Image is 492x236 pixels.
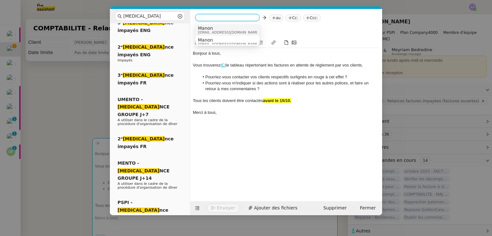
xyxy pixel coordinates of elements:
[195,24,259,36] nz-option-item: Manon
[118,200,168,220] span: PSPI - nce impayés
[118,58,133,62] span: impayés
[118,97,169,117] span: UMENTO - NCE GROUPE J+7
[195,36,259,48] nz-option-item: Manon
[198,43,259,46] span: [EMAIL_ADDRESS][DOMAIN_NAME]
[319,204,350,213] button: Supprimer
[221,63,226,67] a: ICI
[263,98,291,103] strong: avant le 15/10.
[323,204,347,212] span: Supprimer
[123,44,165,50] em: [MEDICAL_DATA]
[123,73,165,78] em: [MEDICAL_DATA]
[269,14,283,21] nz-tag: au
[356,204,380,213] button: Fermer
[118,20,174,33] span: 3ᵉ nce impayés ENG
[199,74,380,80] li: Pourriez-vous contacter vos clients respectifs surlignés en rouge à cet effet ?
[254,204,297,212] span: Ajouter des fichiers
[198,37,259,43] span: Manon
[193,62,380,68] div: Vous trouverez le tableau répertoriant les factures en attente de règlement par vos clients.
[207,204,239,213] button: Envoyer
[118,44,174,57] span: 2ᵉ nce impayés ENG
[199,80,380,92] li: Pourriez-vous m'indiquer si des actions sont à réaliser pour les autres polices, et faire un reto...
[303,14,321,21] nz-tag: Ccc:
[118,73,174,85] span: 3ᵉ nce impayés FR
[118,136,174,149] span: 2ᵉ nce impayés FR
[193,98,380,104] div: Tous les clients doivent être contactés
[118,182,177,190] span: A utiliser dans le cadre de la procédure d'organisation de dîner
[360,204,376,212] span: Fermer
[118,208,160,213] em: [MEDICAL_DATA]
[123,136,165,141] em: [MEDICAL_DATA]
[195,27,377,36] input: Subject
[193,51,380,56] div: Bonjour à tous,
[286,14,301,21] nz-tag: Cc:
[198,31,259,34] span: [EMAIL_ADDRESS][DOMAIN_NAME]
[118,104,160,109] em: [MEDICAL_DATA]
[118,118,177,126] span: A utiliser dans le cadre de la procédure d'organisation de dîner
[198,26,259,31] span: Manon
[244,204,301,213] button: Ajouter des fichiers
[193,110,380,115] div: Merci à tous,
[118,168,160,173] em: [MEDICAL_DATA]
[118,161,169,181] span: MENTO - NCE GROUPE J+14
[123,12,176,20] input: Templates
